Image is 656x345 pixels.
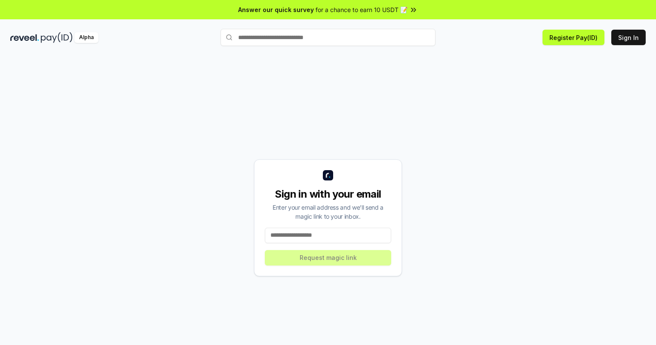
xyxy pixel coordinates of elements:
button: Register Pay(ID) [543,30,604,45]
img: logo_small [323,170,333,180]
img: reveel_dark [10,32,39,43]
span: for a chance to earn 10 USDT 📝 [316,5,408,14]
div: Sign in with your email [265,187,391,201]
span: Answer our quick survey [238,5,314,14]
button: Sign In [611,30,646,45]
img: pay_id [41,32,73,43]
div: Enter your email address and we’ll send a magic link to your inbox. [265,203,391,221]
div: Alpha [74,32,98,43]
